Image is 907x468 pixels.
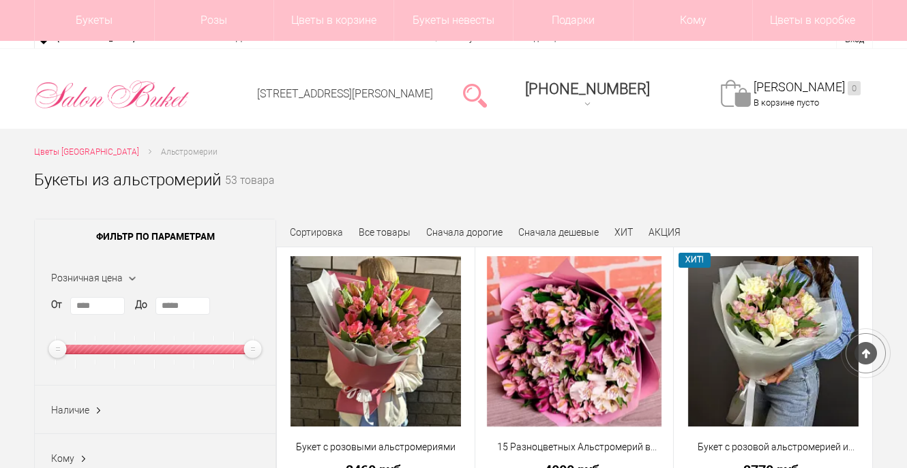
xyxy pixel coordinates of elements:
span: Альстромерии [161,147,218,157]
label: От [51,298,62,312]
span: Кому [51,453,74,464]
small: 53 товара [225,176,274,208]
img: Букет с розовой альстромерией и розами [688,256,859,426]
h1: Букеты из альстромерий [34,168,221,192]
span: [PHONE_NUMBER] [525,80,650,97]
img: Цветы Нижний Новгород [34,77,190,112]
ins: 0 [848,81,861,95]
span: В корзине пусто [754,97,819,108]
a: 15 Разноцветных Альстромерий в упаковке [484,440,665,454]
span: Фильтр по параметрам [35,219,276,253]
a: Сначала дешевые [518,227,599,238]
span: Сортировка [290,227,343,238]
span: ХИТ! [679,253,711,267]
span: Наличие [51,405,89,416]
a: Все товары [359,227,411,238]
img: Букет с розовыми альстромериями [291,256,461,426]
a: АКЦИЯ [649,227,681,238]
label: До [135,298,147,312]
img: 15 Разноцветных Альстромерий в упаковке [487,256,662,426]
a: [PHONE_NUMBER] [517,76,658,114]
a: [STREET_ADDRESS][PERSON_NAME] [257,87,433,100]
a: ХИТ [614,227,633,238]
span: Розничная цена [51,272,123,283]
span: Цветы [GEOGRAPHIC_DATA] [34,147,139,157]
a: [PERSON_NAME] [754,80,861,95]
a: Букет с розовыми альстромериями [286,440,466,454]
a: Букет с розовой альстромерией и розами [683,440,863,454]
a: Цветы [GEOGRAPHIC_DATA] [34,145,139,159]
a: Сначала дорогие [426,227,503,238]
